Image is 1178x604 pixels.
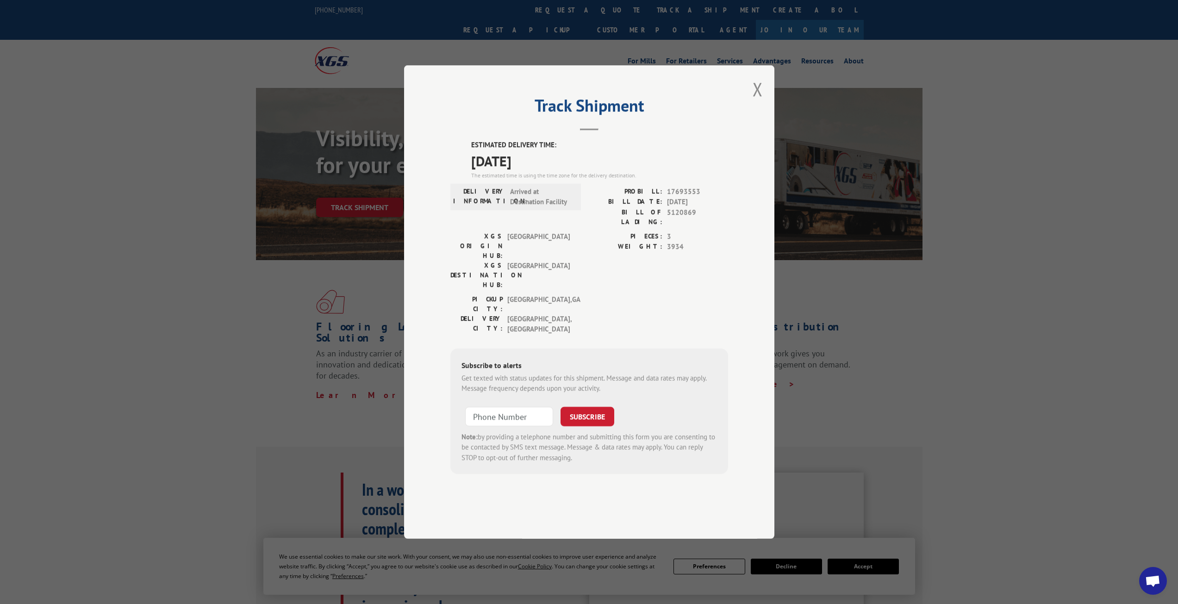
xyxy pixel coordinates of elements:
h2: Track Shipment [450,99,728,117]
div: Open chat [1139,567,1167,595]
input: Phone Number [465,407,553,426]
span: [GEOGRAPHIC_DATA] [507,261,570,290]
span: [DATE] [471,150,728,171]
span: [DATE] [667,197,728,207]
span: 3 [667,231,728,242]
button: SUBSCRIBE [561,407,614,426]
span: Arrived at Destination Facility [510,187,573,207]
span: 3934 [667,242,728,252]
label: DELIVERY INFORMATION: [453,187,505,207]
label: PICKUP CITY: [450,294,503,314]
button: Close modal [753,77,763,101]
strong: Note: [461,432,478,441]
span: [GEOGRAPHIC_DATA] , [GEOGRAPHIC_DATA] [507,314,570,335]
label: WEIGHT: [589,242,662,252]
label: PIECES: [589,231,662,242]
span: 5120869 [667,207,728,227]
div: The estimated time is using the time zone for the delivery destination. [471,171,728,180]
label: BILL DATE: [589,197,662,207]
label: PROBILL: [589,187,662,197]
label: BILL OF LADING: [589,207,662,227]
div: by providing a telephone number and submitting this form you are consenting to be contacted by SM... [461,432,717,463]
label: XGS ORIGIN HUB: [450,231,503,261]
div: Subscribe to alerts [461,360,717,373]
span: [GEOGRAPHIC_DATA] , GA [507,294,570,314]
label: DELIVERY CITY: [450,314,503,335]
label: ESTIMATED DELIVERY TIME: [471,140,728,150]
div: Get texted with status updates for this shipment. Message and data rates may apply. Message frequ... [461,373,717,394]
span: 17693553 [667,187,728,197]
span: [GEOGRAPHIC_DATA] [507,231,570,261]
label: XGS DESTINATION HUB: [450,261,503,290]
